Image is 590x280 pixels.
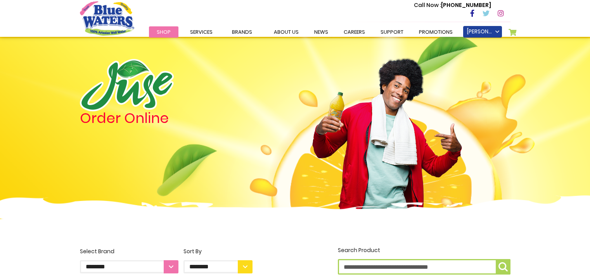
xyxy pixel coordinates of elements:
[336,26,373,38] a: careers
[80,260,178,273] select: Select Brand
[463,26,502,38] a: [PERSON_NAME]
[157,28,171,36] span: Shop
[338,259,510,275] input: Search Product
[266,26,306,38] a: about us
[311,45,463,211] img: man.png
[414,1,441,9] span: Call Now :
[80,247,178,273] label: Select Brand
[80,1,134,35] a: store logo
[411,26,460,38] a: Promotions
[496,259,510,275] button: Search Product
[414,1,491,9] p: [PHONE_NUMBER]
[183,247,253,256] div: Sort By
[338,246,510,275] label: Search Product
[80,59,174,111] img: logo
[306,26,336,38] a: News
[80,111,253,125] h4: Order Online
[373,26,411,38] a: support
[183,260,253,273] select: Sort By
[232,28,252,36] span: Brands
[190,28,213,36] span: Services
[498,262,508,271] img: search-icon.png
